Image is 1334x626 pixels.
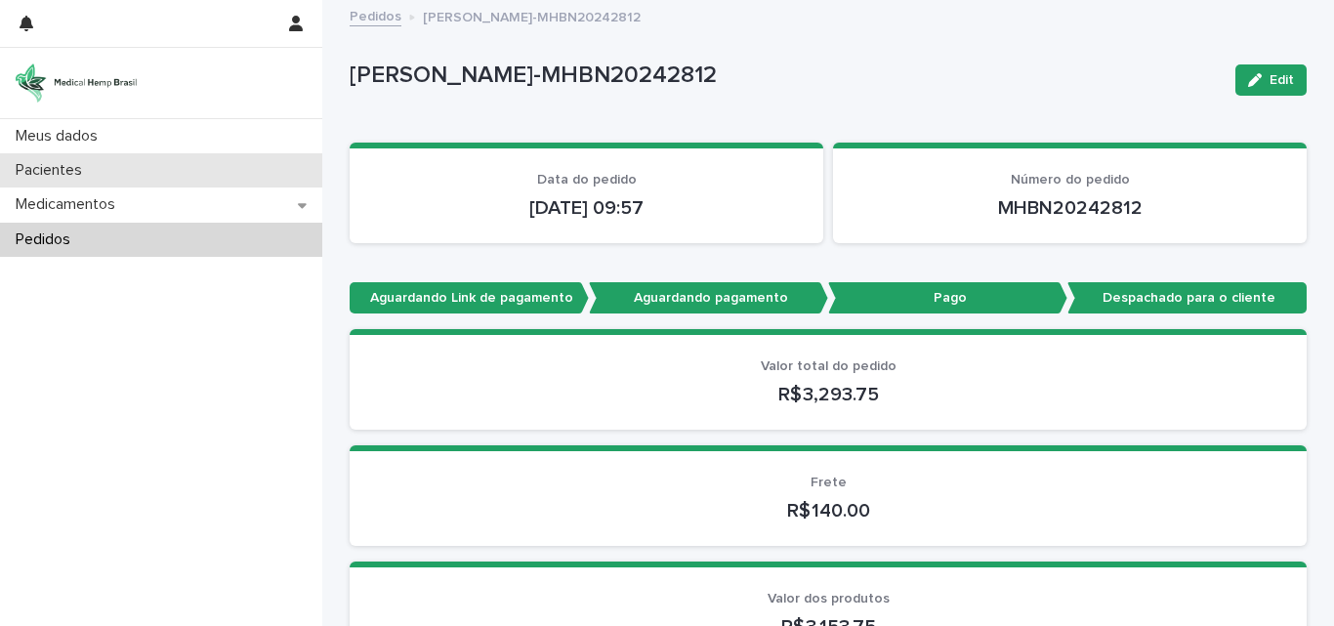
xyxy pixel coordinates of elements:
[8,230,86,249] p: Pedidos
[373,499,1283,522] p: R$ 140.00
[8,161,98,180] p: Pacientes
[8,195,131,214] p: Medicamentos
[1067,282,1307,314] p: Despachado para o cliente
[761,359,896,373] span: Valor total do pedido
[8,127,113,146] p: Meus dados
[1011,173,1130,187] span: Número do pedido
[811,476,847,489] span: Frete
[350,4,401,26] a: Pedidos
[856,196,1283,220] p: MHBN20242812
[373,196,800,220] p: [DATE] 09:57
[1235,64,1307,96] button: Edit
[423,5,641,26] p: [PERSON_NAME]-MHBN20242812
[350,282,589,314] p: Aguardando Link de pagamento
[16,63,137,103] img: 4UqDjhnrSSm1yqNhTQ7x
[373,383,1283,406] p: R$ 3,293.75
[350,62,1220,90] p: [PERSON_NAME]-MHBN20242812
[768,592,890,605] span: Valor dos produtos
[537,173,637,187] span: Data do pedido
[1270,73,1294,87] span: Edit
[589,282,828,314] p: Aguardando pagamento
[828,282,1067,314] p: Pago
